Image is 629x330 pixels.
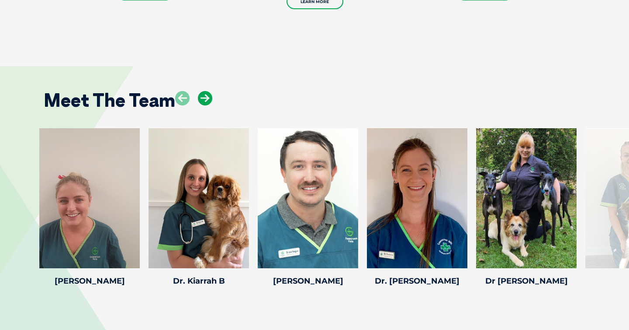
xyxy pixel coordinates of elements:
h4: Dr [PERSON_NAME] [476,277,577,285]
h4: [PERSON_NAME] [258,277,358,285]
h4: [PERSON_NAME] [39,277,140,285]
button: Search [612,40,621,49]
h4: Dr. Kiarrah B [149,277,249,285]
h2: Meet The Team [44,91,175,109]
h4: Dr. [PERSON_NAME] [367,277,467,285]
